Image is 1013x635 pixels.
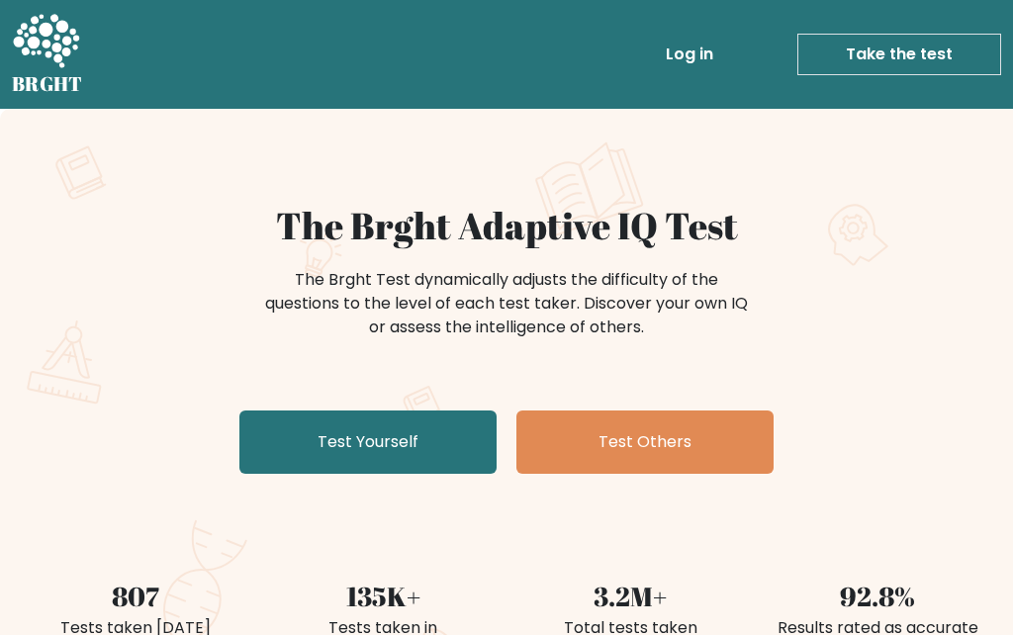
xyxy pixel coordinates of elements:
div: 807 [24,577,247,616]
h1: The Brght Adaptive IQ Test [24,204,989,248]
a: Take the test [797,34,1001,75]
div: 92.8% [766,577,989,616]
a: Test Others [516,410,774,474]
a: BRGHT [12,8,83,101]
div: 3.2M+ [518,577,742,616]
div: 135K+ [271,577,495,616]
div: The Brght Test dynamically adjusts the difficulty of the questions to the level of each test take... [259,268,754,339]
a: Log in [658,35,721,74]
a: Test Yourself [239,410,497,474]
h5: BRGHT [12,72,83,96]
